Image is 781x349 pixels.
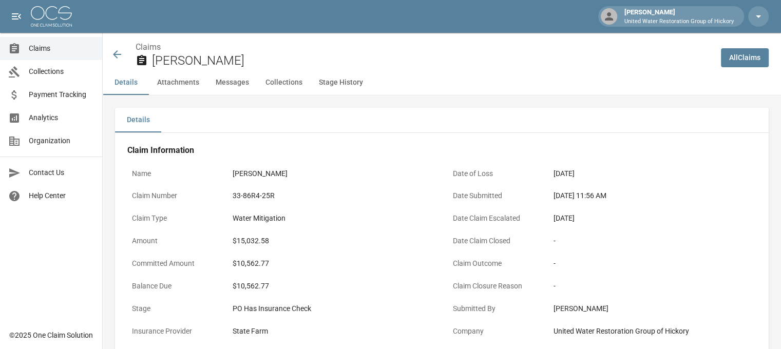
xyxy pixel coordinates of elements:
[257,70,311,95] button: Collections
[152,53,713,68] h2: [PERSON_NAME]
[721,48,769,67] a: AllClaims
[149,70,207,95] button: Attachments
[136,41,713,53] nav: breadcrumb
[233,281,431,292] div: $10,562.77
[29,135,94,146] span: Organization
[136,42,161,52] a: Claims
[554,190,752,201] div: [DATE] 11:56 AM
[448,299,541,319] p: Submitted By
[103,70,781,95] div: anchor tabs
[29,167,94,178] span: Contact Us
[29,43,94,54] span: Claims
[127,254,220,274] p: Committed Amount
[103,70,149,95] button: Details
[233,258,431,269] div: $10,562.77
[448,231,541,251] p: Date Claim Closed
[624,17,734,26] p: United Water Restoration Group of Hickory
[9,330,93,340] div: © 2025 One Claim Solution
[554,168,752,179] div: [DATE]
[233,236,431,246] div: $15,032.58
[554,213,752,224] div: [DATE]
[29,89,94,100] span: Payment Tracking
[233,326,431,337] div: State Farm
[127,231,220,251] p: Amount
[448,254,541,274] p: Claim Outcome
[233,190,431,201] div: 33-86R4-25R
[115,108,161,132] button: Details
[31,6,72,27] img: ocs-logo-white-transparent.png
[207,70,257,95] button: Messages
[448,186,541,206] p: Date Submitted
[554,281,752,292] div: -
[448,208,541,228] p: Date Claim Escalated
[29,66,94,77] span: Collections
[233,168,431,179] div: [PERSON_NAME]
[127,164,220,184] p: Name
[127,145,756,156] h4: Claim Information
[233,303,431,314] div: PO Has Insurance Check
[29,112,94,123] span: Analytics
[127,321,220,341] p: Insurance Provider
[127,208,220,228] p: Claim Type
[6,6,27,27] button: open drawer
[554,326,752,337] div: United Water Restoration Group of Hickory
[554,236,752,246] div: -
[127,276,220,296] p: Balance Due
[554,258,752,269] div: -
[448,276,541,296] p: Claim Closure Reason
[127,186,220,206] p: Claim Number
[311,70,371,95] button: Stage History
[127,299,220,319] p: Stage
[554,303,752,314] div: [PERSON_NAME]
[448,321,541,341] p: Company
[620,7,738,26] div: [PERSON_NAME]
[29,190,94,201] span: Help Center
[233,213,431,224] div: Water Mitigation
[115,108,769,132] div: details tabs
[448,164,541,184] p: Date of Loss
